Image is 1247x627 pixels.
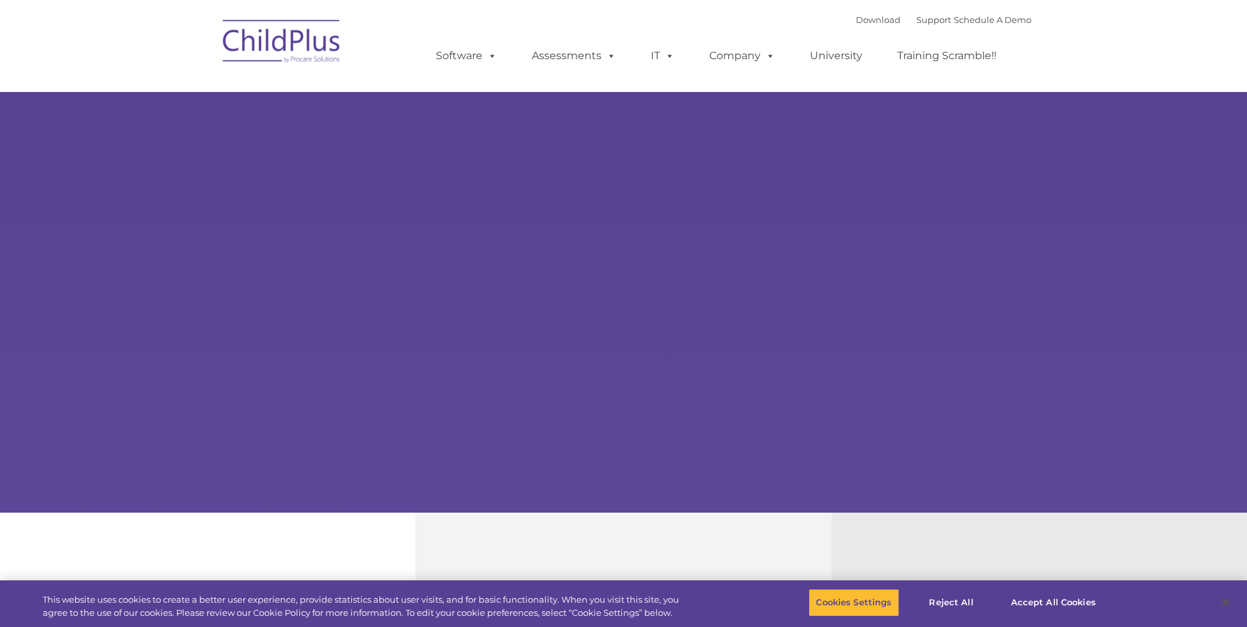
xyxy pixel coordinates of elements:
a: Software [423,43,510,69]
button: Close [1212,588,1240,617]
a: Schedule A Demo [954,14,1031,25]
div: This website uses cookies to create a better user experience, provide statistics about user visit... [43,593,686,619]
a: Training Scramble!! [884,43,1010,69]
a: Download [856,14,901,25]
a: Support [916,14,951,25]
font: | [856,14,1031,25]
a: Assessments [519,43,629,69]
button: Accept All Cookies [1004,589,1103,616]
a: Company [696,43,788,69]
button: Cookies Settings [809,589,899,616]
a: University [797,43,876,69]
img: ChildPlus by Procare Solutions [216,11,348,76]
button: Reject All [910,589,993,616]
a: IT [638,43,688,69]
